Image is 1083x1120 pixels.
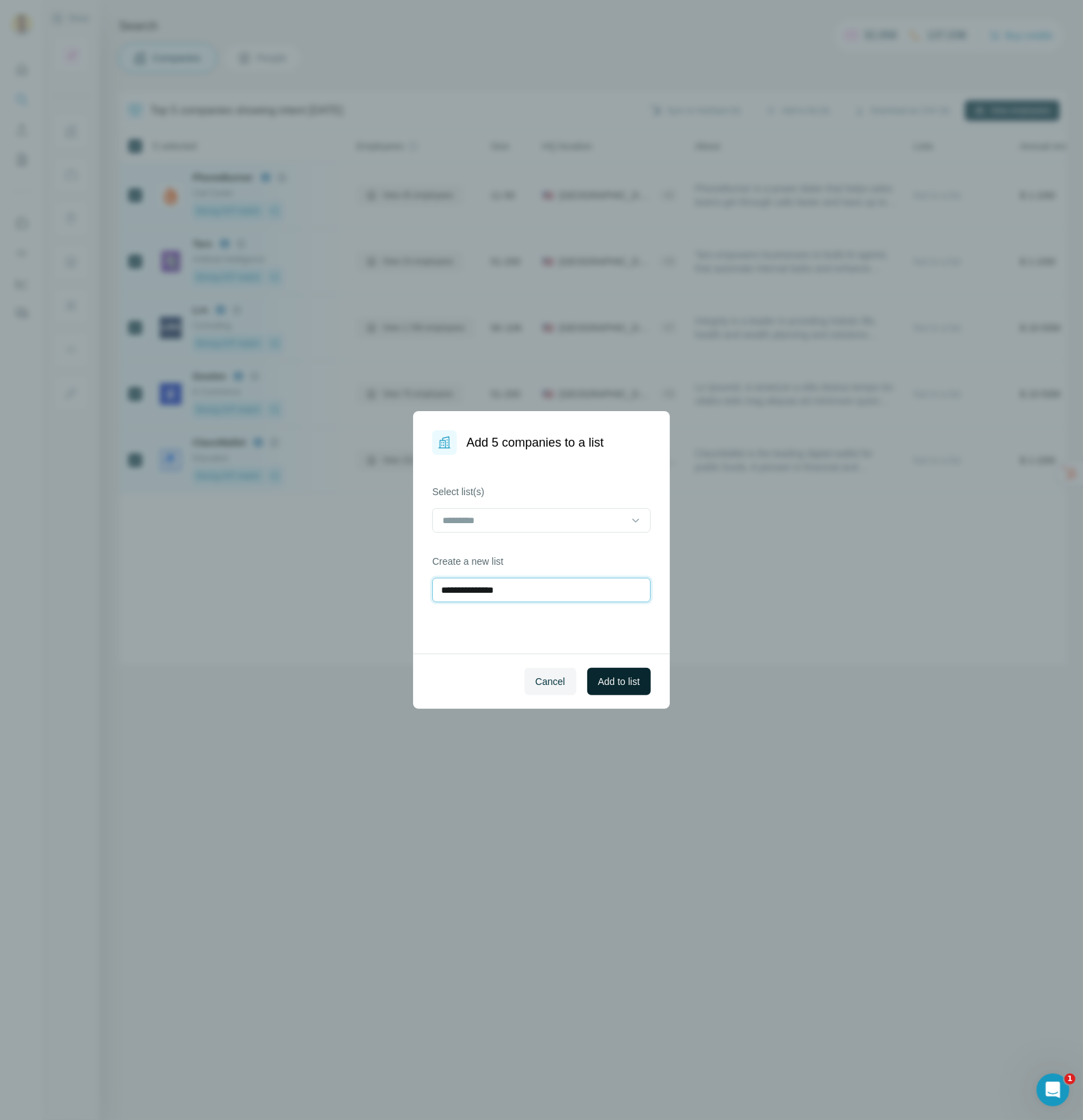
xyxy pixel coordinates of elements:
[535,675,565,688] span: Cancel
[466,433,604,452] h1: Add 5 companies to a list
[1065,1074,1075,1084] span: 1
[432,555,651,568] label: Create a new list
[587,668,651,695] button: Add to list
[1037,1074,1069,1106] iframe: Intercom live chat
[432,485,651,499] label: Select list(s)
[598,675,640,688] span: Add to list
[524,668,576,695] button: Cancel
